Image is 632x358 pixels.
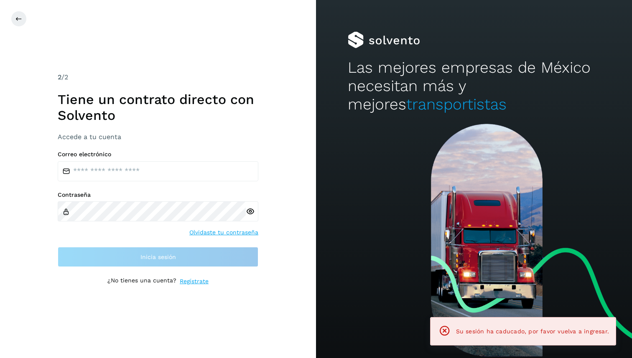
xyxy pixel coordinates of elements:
[58,73,61,81] span: 2
[58,133,258,141] h3: Accede a tu cuenta
[58,191,258,198] label: Contraseña
[348,58,601,114] h2: Las mejores empresas de México necesitan más y mejores
[58,151,258,158] label: Correo electrónico
[189,228,258,237] a: Olvidaste tu contraseña
[58,247,258,267] button: Inicia sesión
[456,328,609,335] span: Su sesión ha caducado, por favor vuelva a ingresar.
[58,91,258,124] h1: Tiene un contrato directo con Solvento
[406,95,507,113] span: transportistas
[180,277,209,286] a: Regístrate
[58,72,258,82] div: /2
[140,254,176,260] span: Inicia sesión
[107,277,176,286] p: ¿No tienes una cuenta?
